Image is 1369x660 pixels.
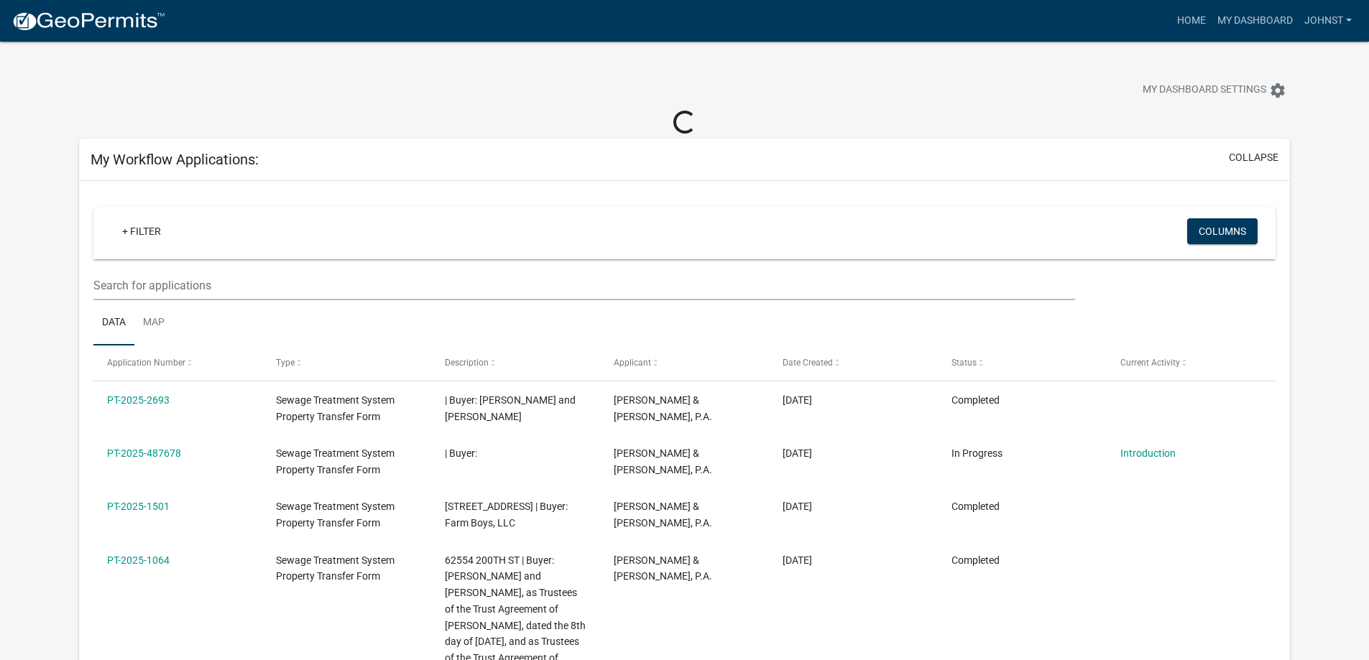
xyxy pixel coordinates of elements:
span: Sewage Treatment System Property Transfer Form [276,447,395,475]
datatable-header-cell: Description [431,345,600,380]
datatable-header-cell: Current Activity [1106,345,1275,380]
span: 12024 CO HWY 71 | Buyer: Farm Boys, LLC [445,501,568,529]
span: Johnston & Brouillard, P.A. [614,447,712,475]
span: Date Created [783,358,833,368]
datatable-header-cell: Date Created [769,345,938,380]
button: My Dashboard Settingssettings [1131,76,1298,104]
datatable-header-cell: Application Number [93,345,262,380]
datatable-header-cell: Type [262,345,431,380]
button: Columns [1187,218,1258,244]
span: 10/03/2025 [783,394,812,406]
span: Completed [951,501,1000,512]
span: 10/03/2025 [783,447,812,459]
a: + Filter [111,218,172,244]
span: Sewage Treatment System Property Transfer Form [276,501,395,529]
span: Johnston & Brouillard, P.A. [614,394,712,422]
a: Map [134,300,173,346]
a: Johnst [1299,7,1358,34]
span: Johnston & Brouillard, P.A. [614,554,712,582]
a: Home [1171,7,1212,34]
input: Search for applications [93,271,1074,300]
span: Description [445,358,489,368]
a: Introduction [1120,447,1176,459]
span: Status [951,358,977,368]
a: PT-2025-2693 [107,394,170,406]
span: Current Activity [1120,358,1180,368]
span: | Buyer: Steven J. Dobratz and Amanda I. Dobratz [445,394,576,422]
button: collapse [1229,150,1278,165]
a: My Dashboard [1212,7,1299,34]
span: In Progress [951,447,1002,459]
span: Completed [951,554,1000,566]
span: Type [276,358,295,368]
span: Johnston & Brouillard, P.A. [614,501,712,529]
span: | Buyer: [445,447,477,459]
span: Sewage Treatment System Property Transfer Form [276,394,395,422]
span: Sewage Treatment System Property Transfer Form [276,554,395,582]
a: PT-2025-487678 [107,447,181,459]
datatable-header-cell: Applicant [600,345,769,380]
span: 06/24/2025 [783,501,812,512]
a: PT-2025-1501 [107,501,170,512]
span: Applicant [614,358,651,368]
datatable-header-cell: Status [937,345,1106,380]
a: PT-2025-1064 [107,554,170,566]
span: Application Number [107,358,185,368]
span: 05/15/2025 [783,554,812,566]
span: Completed [951,394,1000,406]
a: Data [93,300,134,346]
h5: My Workflow Applications: [91,151,259,168]
span: My Dashboard Settings [1143,82,1266,99]
i: settings [1269,82,1286,99]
